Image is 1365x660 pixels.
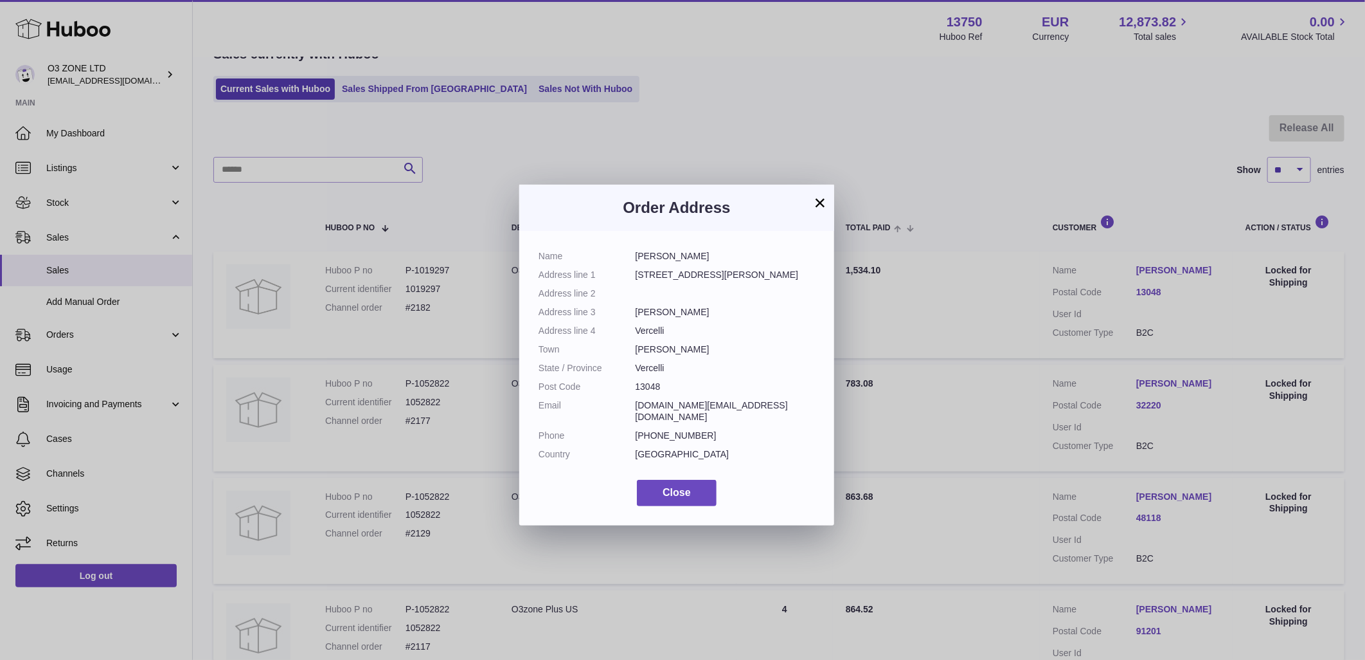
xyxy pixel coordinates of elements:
dt: Town [539,344,636,356]
dt: Address line 4 [539,325,636,337]
dd: [GEOGRAPHIC_DATA] [636,448,816,461]
dd: [PHONE_NUMBER] [636,430,816,442]
span: Close [663,487,691,498]
dt: Address line 1 [539,269,636,281]
dd: [PERSON_NAME] [636,250,816,262]
dd: 13048 [636,381,816,393]
dt: Address line 3 [539,306,636,318]
dt: Name [539,250,636,262]
dd: Vercelli [636,362,816,374]
dt: Address line 2 [539,288,636,300]
dt: Post Code [539,381,636,393]
dt: Country [539,448,636,461]
button: Close [637,480,717,506]
button: × [812,195,828,210]
dd: Vercelli [636,325,816,337]
dd: [PERSON_NAME] [636,344,816,356]
dt: Email [539,399,636,424]
dt: State / Province [539,362,636,374]
dd: [DOMAIN_NAME][EMAIL_ADDRESS][DOMAIN_NAME] [636,399,816,424]
dd: [STREET_ADDRESS][PERSON_NAME] [636,269,816,281]
h3: Order Address [539,197,815,218]
dt: Phone [539,430,636,442]
dd: [PERSON_NAME] [636,306,816,318]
